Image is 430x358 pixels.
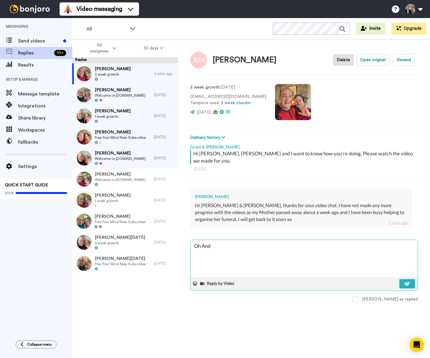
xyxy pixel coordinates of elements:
[391,23,426,35] button: Upgrade
[5,183,48,187] span: QUICK START GUIDE
[195,202,407,223] div: Hi [PERSON_NAME] & [PERSON_NAME], thanks for your video chat. I have not made any more progress w...
[95,235,145,241] span: [PERSON_NAME][DATE]
[72,211,178,232] a: [PERSON_NAME]Free Your Mind New Subscriber Growth[DATE]
[95,72,131,77] span: 2 week growth
[27,342,52,347] span: Collapse menu
[154,156,175,160] div: [DATE]
[95,241,145,245] span: 2 week growth
[18,114,72,122] span: Share library
[95,135,146,140] span: Free Your Mind New Subscriber
[221,101,251,105] a: 3 week checkin
[77,256,92,271] img: ba9b0059-15f4-4151-ae0f-24327f968701-thumb.jpg
[154,219,175,224] div: [DATE]
[76,5,122,13] span: Video messaging
[94,213,151,219] span: [PERSON_NAME]
[86,25,127,33] span: All
[393,54,415,66] button: Resend
[190,141,418,150] div: Grant & [PERSON_NAME]
[77,151,92,166] img: 0c50a3f4-888b-4e91-bd41-c6d7debd1e28-thumb.jpg
[194,166,414,172] div: [DATE]
[72,57,178,63] div: Replies
[95,66,131,72] span: [PERSON_NAME]
[196,110,211,114] span: [DATE]
[77,87,92,102] img: cbc30ce3-2754-4981-b2fe-469035c81008-thumb.jpg
[77,193,92,208] img: 993fecc0-8ef1-469e-8951-3f29546a9450-thumb.jpg
[18,49,52,57] span: Replies
[72,105,178,126] a: [PERSON_NAME]1 week growth[DATE]
[190,134,227,141] button: Delivery history
[404,281,411,286] img: send-white.svg
[76,214,91,229] img: 7dee9b73-e32c-4ee4-a35a-cd25ffd18f9d-thumb.jpg
[95,256,146,262] span: [PERSON_NAME][DATE]
[72,126,178,148] a: [PERSON_NAME]Free Your Mind New Subscriber[DATE]
[77,129,92,145] img: cb74e0b3-9a19-42c1-a171-9ef6f5b96cda-thumb.jpg
[190,94,266,106] p: [EMAIL_ADDRESS][DOMAIN_NAME] Template used:
[356,23,385,35] button: Invite
[195,194,407,200] div: [PERSON_NAME]
[87,42,111,54] span: All assignees
[63,4,73,14] img: vm-color.svg
[154,198,175,203] div: [DATE]
[77,172,92,187] img: 88542f1b-58ce-406c-8add-5636733e7c54-thumb.jpg
[72,190,178,211] a: [PERSON_NAME]1 week growth[DATE]
[356,54,389,66] button: Open original
[18,139,72,146] span: Fallbacks
[95,171,146,177] span: [PERSON_NAME]
[18,126,72,134] span: Workspaces
[388,220,408,226] div: 2 mins ago
[95,177,146,182] span: Welcome to [DOMAIN_NAME]
[95,129,146,135] span: [PERSON_NAME]
[18,61,72,69] span: Results
[18,163,72,170] span: Settings
[95,192,131,198] span: [PERSON_NAME]
[95,198,131,203] span: 1 week growth
[77,66,92,81] img: bb6a3883-fa3c-440e-aa77-f3ebf58ce9c8-thumb.jpg
[190,240,418,277] textarea: Oh And
[72,232,178,253] a: [PERSON_NAME][DATE]2 week growth[DATE]
[154,92,175,97] div: [DATE]
[72,63,178,84] a: [PERSON_NAME]2 week growth2 mins ago
[72,253,178,274] a: [PERSON_NAME][DATE]Free Your Mind New Subscriber[DATE]
[94,219,151,224] span: Free Your Mind New Subscriber Growth
[95,150,146,156] span: [PERSON_NAME]
[72,148,178,169] a: [PERSON_NAME]Welcome to [DOMAIN_NAME][DATE]
[95,93,146,98] span: Welcome to [DOMAIN_NAME]
[18,90,72,98] span: Message template
[362,296,418,302] div: [PERSON_NAME] as replied
[95,87,146,93] span: [PERSON_NAME]
[95,108,131,114] span: [PERSON_NAME]
[154,240,175,245] div: [DATE]
[73,40,130,57] button: All assignees
[154,261,175,266] div: [DATE]
[213,56,277,64] div: [PERSON_NAME]
[190,52,207,68] img: Image of Andrea Marr
[18,37,61,45] span: Send videos
[5,191,14,195] span: 100%
[200,279,236,288] button: Reply by Video
[190,84,266,91] p: : [DATE]
[154,114,175,118] div: [DATE]
[333,54,354,66] button: Delete
[154,135,175,139] div: [DATE]
[154,177,175,182] div: [DATE]
[54,50,66,56] div: 99 +
[72,169,178,190] a: [PERSON_NAME]Welcome to [DOMAIN_NAME][DATE]
[77,235,92,250] img: 9b142ffa-77d8-4635-917f-fd5792ac2218-thumb.jpg
[16,341,57,348] button: Collapse menu
[77,108,92,123] img: 11acb9e6-415f-4e6b-a9d2-b2776f755deb-thumb.jpg
[72,84,178,105] a: [PERSON_NAME]Welcome to [DOMAIN_NAME][DATE]
[18,102,72,110] span: Integrations
[95,262,146,266] span: Free Your Mind New Subscriber
[190,85,219,89] strong: 2 week growth
[130,43,177,54] button: 30 days
[95,114,131,119] span: 1 week growth
[410,338,424,352] div: Open Intercom Messenger
[193,150,416,164] div: Hi [PERSON_NAME], [PERSON_NAME] and I want to know how you're doing. Please watch the video we ma...
[7,5,52,13] img: bj-logo-header-white.svg
[95,156,146,161] span: Welcome to [DOMAIN_NAME]
[154,71,175,76] div: 2 mins ago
